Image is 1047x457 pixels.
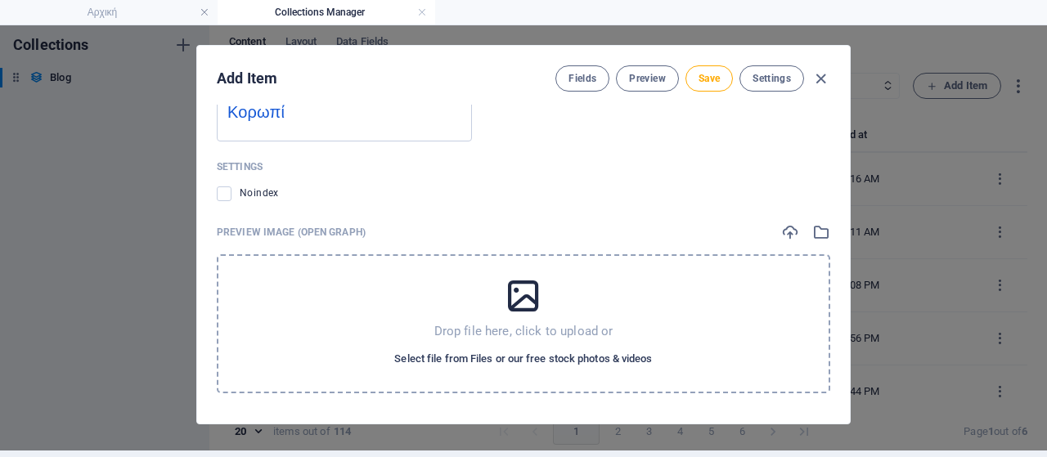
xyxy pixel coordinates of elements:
p: Drop file here, click to upload or [434,323,613,339]
button: Select file from Files or our free stock photos & videos [390,346,656,372]
span: Preview [629,72,665,85]
span: Save [699,72,720,85]
span: Instruct search engines to exclude this page from search results. [240,187,279,199]
p: Settings [217,160,263,173]
h2: Add Item [217,69,277,88]
span: Settings [753,72,791,85]
p: Preview Image (Open Graph) [217,226,366,239]
h4: Collections Manager [218,3,435,21]
button: Fields [555,65,609,92]
button: Save [685,65,733,92]
i: Select from file manager or stock photos [812,223,830,241]
button: Preview [616,65,678,92]
button: Settings [739,65,804,92]
span: Fields [568,72,596,85]
span: Select file from Files or our free stock photos & videos [394,349,652,369]
div: Κορωπί [227,100,461,132]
